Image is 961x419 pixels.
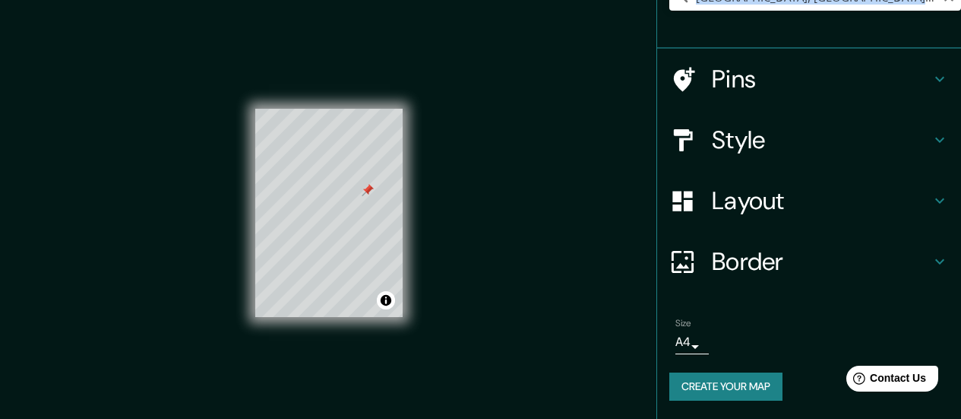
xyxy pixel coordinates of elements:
[669,373,782,401] button: Create your map
[675,330,709,354] div: A4
[657,49,961,110] div: Pins
[712,246,931,277] h4: Border
[712,186,931,216] h4: Layout
[657,110,961,170] div: Style
[675,317,691,330] label: Size
[657,170,961,231] div: Layout
[657,231,961,292] div: Border
[712,64,931,94] h4: Pins
[826,360,944,402] iframe: Help widget launcher
[377,291,395,309] button: Toggle attribution
[712,125,931,155] h4: Style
